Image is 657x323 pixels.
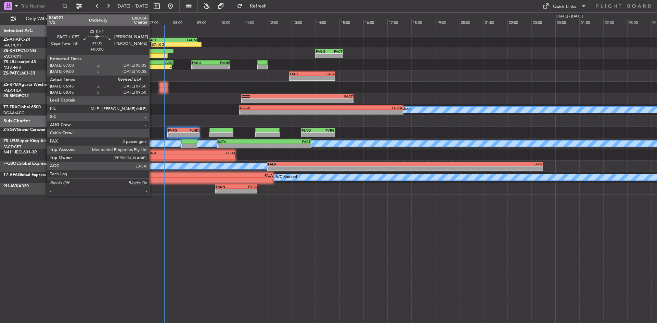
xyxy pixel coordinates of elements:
[3,110,24,116] a: DGAA/ACC
[210,60,229,65] div: FAOR
[539,1,590,12] button: Quick Links
[3,60,36,64] a: ZS-LRJLearjet 45
[240,110,321,114] div: -
[3,88,22,93] a: FALA/HLA
[603,19,627,25] div: 02:00
[292,19,315,25] div: 13:00
[148,19,172,25] div: 07:00
[3,105,17,109] span: T7-TRX
[275,172,297,183] div: A/C Booked
[3,83,67,87] a: ZS-RPMAgusta Westland AW139
[148,151,192,155] div: FALA
[265,139,311,144] div: FACT
[242,99,297,103] div: -
[436,19,460,25] div: 19:00
[168,128,183,132] div: FVRG
[218,139,264,144] div: SATA
[405,162,542,166] div: LFPB
[3,150,37,154] a: N411JECL601-3R
[579,19,603,25] div: 01:00
[236,189,257,193] div: -
[3,71,17,76] span: ZS-PAT
[3,139,55,143] a: ZS-LFUSuper King Air 200
[3,105,41,109] a: T7-TRXGlobal 6500
[134,65,153,69] div: 06:26 Z
[507,19,531,25] div: 22:00
[154,60,173,65] div: FAKG
[124,19,148,25] div: 06:00
[3,150,18,154] span: N411JE
[268,19,292,25] div: 12:00
[290,72,312,76] div: FACT
[268,162,405,166] div: FALA
[191,151,235,155] div: FCBB
[148,155,192,159] div: -
[553,3,576,10] div: Quick Links
[240,106,321,110] div: DGAA
[3,94,19,98] span: ZS-SMG
[268,166,405,171] div: -
[136,60,155,65] div: FALA
[21,1,60,11] input: Trip Number
[83,14,109,19] div: [DATE] - [DATE]
[556,14,583,19] div: [DATE] - [DATE]
[3,184,29,188] a: 9H-AVKA320
[72,173,172,177] div: OMDW
[153,65,171,69] div: -
[312,76,335,80] div: -
[460,19,484,25] div: 20:00
[555,19,579,25] div: 00:00
[312,72,335,76] div: FALA
[318,128,335,132] div: FVRG
[3,65,22,70] a: FALA/HLA
[3,49,36,53] a: ZS-KHTPC12/NG
[297,99,353,103] div: -
[192,60,210,65] div: FAKG
[3,139,17,143] span: ZS-LFU
[183,133,199,137] div: -
[316,49,329,53] div: FAGG
[210,65,229,69] div: -
[3,144,21,149] a: FACT/CPT
[100,19,124,25] div: 05:00
[183,128,199,132] div: FLND
[3,83,18,87] span: ZS-RPM
[387,19,411,25] div: 17:00
[172,173,273,177] div: FALA
[242,94,297,98] div: ZZZZ
[3,38,30,42] a: ZS-AHAPC-24
[3,128,56,132] a: Z-SGWGrand Caravan 208B
[148,38,172,42] div: FACT
[3,173,46,177] a: T7-AFAGlobal Express
[3,162,18,166] span: F-GBOL
[302,128,318,132] div: FLND
[3,60,16,64] span: ZS-LRJ
[297,94,353,98] div: FACT
[192,65,210,69] div: -
[3,38,19,42] span: ZS-AHA
[3,173,18,177] span: T7-AFA
[484,19,507,25] div: 21:00
[8,13,74,24] button: Only With Activity
[531,19,555,25] div: 23:00
[318,133,335,137] div: -
[172,19,196,25] div: 08:00
[234,1,275,12] button: Refresh
[244,19,268,25] div: 11:00
[3,128,17,132] span: Z-SGW
[168,133,183,137] div: -
[220,19,244,25] div: 10:00
[3,49,18,53] span: ZS-KHT
[76,19,100,25] div: 04:00
[265,144,311,148] div: -
[196,19,220,25] div: 09:00
[3,94,29,98] a: ZS-SMGPC12
[116,3,149,9] span: [DATE] - [DATE]
[18,16,72,21] span: Only With Activity
[321,106,403,110] div: EGGW
[3,54,21,59] a: FACT/CPT
[329,49,343,53] div: FACT
[339,19,363,25] div: 15:00
[3,184,18,188] span: 9H-AVK
[218,144,264,148] div: -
